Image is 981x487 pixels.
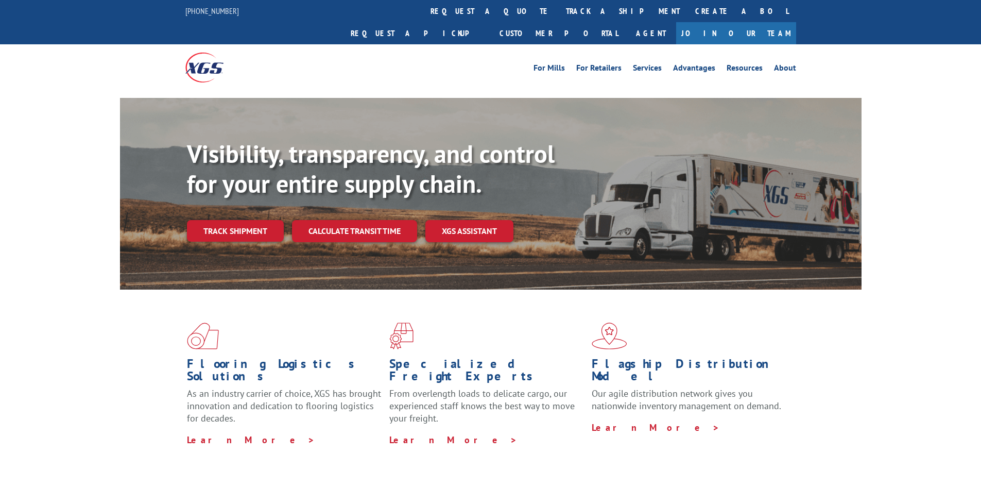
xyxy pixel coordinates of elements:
a: About [774,64,796,75]
h1: Flooring Logistics Solutions [187,358,382,388]
img: xgs-icon-focused-on-flooring-red [389,323,414,349]
a: Track shipment [187,220,284,242]
span: As an industry carrier of choice, XGS has brought innovation and dedication to flooring logistics... [187,388,381,424]
h1: Flagship Distribution Model [592,358,786,388]
a: Learn More > [592,422,720,433]
a: For Retailers [576,64,622,75]
a: Services [633,64,662,75]
a: Calculate transit time [292,220,417,242]
a: XGS ASSISTANT [425,220,513,242]
a: Learn More > [389,434,518,446]
a: For Mills [533,64,565,75]
a: Learn More > [187,434,315,446]
a: Join Our Team [676,22,796,44]
a: Customer Portal [492,22,626,44]
b: Visibility, transparency, and control for your entire supply chain. [187,138,555,199]
a: Agent [626,22,676,44]
img: xgs-icon-flagship-distribution-model-red [592,323,627,349]
a: [PHONE_NUMBER] [185,6,239,16]
span: Our agile distribution network gives you nationwide inventory management on demand. [592,388,781,412]
a: Resources [727,64,763,75]
a: Request a pickup [343,22,492,44]
h1: Specialized Freight Experts [389,358,584,388]
p: From overlength loads to delicate cargo, our experienced staff knows the best way to move your fr... [389,388,584,433]
img: xgs-icon-total-supply-chain-intelligence-red [187,323,219,349]
a: Advantages [673,64,715,75]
